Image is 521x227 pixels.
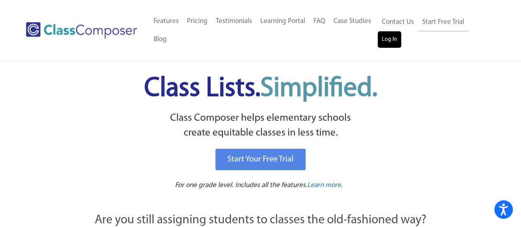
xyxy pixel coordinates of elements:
a: Features [150,12,183,30]
a: FAQ [309,12,329,30]
a: Start Your Free Trial [215,149,306,170]
nav: Header Menu [378,13,489,48]
a: Case Studies [329,12,375,30]
a: Contact Us [378,13,418,31]
a: Learning Portal [256,12,309,30]
p: Class Composer helps elementary schools create equitable classes in less time. [49,111,472,141]
a: Testimonials [212,12,256,30]
a: Blog [150,30,171,49]
a: Pricing [183,12,212,30]
a: Log In [378,31,401,48]
span: Start Your Free Trial [227,155,294,164]
span: Learn more. [307,182,343,189]
img: Class Composer [26,22,137,39]
span: Simplified. [260,75,377,102]
nav: Header Menu [150,12,378,49]
a: Start Free Trial [418,13,468,32]
span: For one grade level. Includes all the features. [175,182,307,189]
span: Class Lists. [144,75,377,102]
a: Learn more. [307,180,343,191]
